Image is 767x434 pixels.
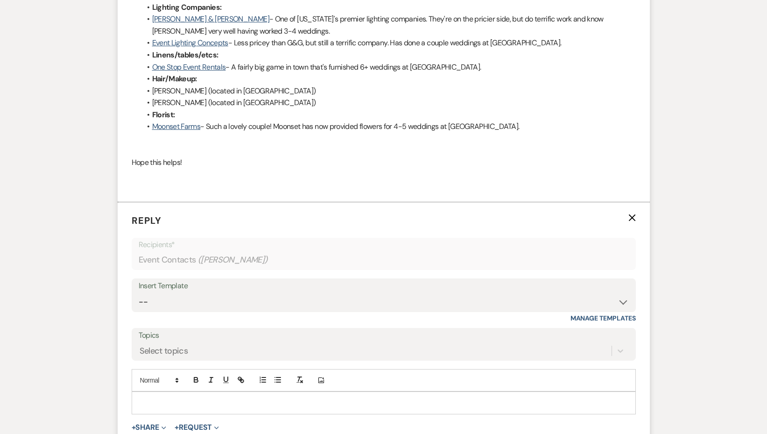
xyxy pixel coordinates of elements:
span: + [175,424,179,431]
a: Manage Templates [570,314,636,322]
label: Topics [139,329,629,342]
button: Share [132,424,167,431]
div: Event Contacts [139,251,629,269]
a: Event Lighting Concepts [152,38,228,48]
strong: Hair/Makeup: [152,74,197,84]
a: [PERSON_NAME] & [PERSON_NAME] [152,14,269,24]
span: - One of [US_STATE]'s premier lighting companies. They're on the pricier side, but do terrific wo... [152,14,604,36]
span: [PERSON_NAME] (located in [GEOGRAPHIC_DATA]) [152,86,316,96]
strong: Lighting Companies: [152,2,222,12]
span: ( [PERSON_NAME] ) [198,254,268,266]
span: - A fairly big game in town that's furnished 6+ weddings at [GEOGRAPHIC_DATA]. [225,62,481,72]
span: Hope this helps! [132,157,182,167]
button: Request [175,424,219,431]
span: - Such a lovely couple! Moonset has now provided flowers for 4-5 weddings at [GEOGRAPHIC_DATA]. [200,121,519,131]
div: Select topics [140,345,188,357]
p: Recipients* [139,239,629,251]
strong: Florist: [152,110,175,120]
span: - Less pricey than G&G, but still a terrific company. Has done a couple weddings at [GEOGRAPHIC_D... [228,38,562,48]
span: Reply [132,214,162,227]
span: + [132,424,136,431]
a: Moonset Farms [152,121,201,131]
strong: Linens/tables/etcs: [152,50,218,60]
a: One Stop Event Rentals [152,62,226,72]
div: Insert Template [139,279,629,293]
span: [PERSON_NAME] (located in [GEOGRAPHIC_DATA]) [152,98,316,107]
